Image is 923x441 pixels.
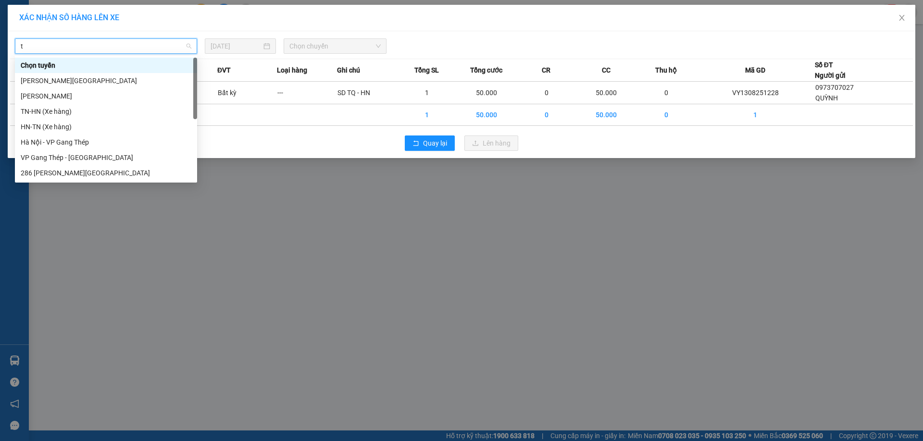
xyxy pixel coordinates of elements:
td: 1 [397,82,457,104]
div: Hà Nội - VP Gang Thép [15,135,197,150]
div: HN-TN (Xe hàng) [21,122,191,132]
span: Thu hộ [655,65,677,75]
div: VP Gang Thép - [GEOGRAPHIC_DATA] [21,152,191,163]
td: 50.000 [457,82,517,104]
div: TN-HN (Xe hàng) [21,106,191,117]
div: [PERSON_NAME] [21,91,191,101]
td: 0 [636,104,697,126]
div: 286 Nguyễn Trãi - Thái Nguyên [15,165,197,181]
span: close [898,14,906,22]
span: Quay lại [423,138,447,148]
button: rollbackQuay lại [405,135,455,151]
span: XÁC NHẬN SỐ HÀNG LÊN XE [19,13,119,22]
div: VP Gang Thép - Hà Nội [15,150,197,165]
div: TN-HN (Xe hàng) [15,104,197,119]
span: 0973707027 [815,84,854,91]
span: Ghi chú [337,65,360,75]
td: Bất kỳ [217,82,277,104]
div: Chọn tuyến [15,58,197,73]
span: rollback [412,140,419,147]
div: HN-TN (Xe hàng) [15,119,197,135]
span: Chọn chuyến [289,39,381,53]
span: CR [542,65,550,75]
div: Hà Nội - VP Gang Thép [21,137,191,147]
span: CC [602,65,611,75]
li: 271 - [PERSON_NAME] - [GEOGRAPHIC_DATA] - [GEOGRAPHIC_DATA] [90,24,402,36]
td: 50.000 [576,82,636,104]
span: Mã GD [745,65,765,75]
div: Chọn tuyến [21,60,191,71]
td: 1 [397,104,457,126]
td: VY1308251228 [696,82,815,104]
span: Loại hàng [277,65,307,75]
span: Tổng SL [414,65,439,75]
td: 50.000 [457,104,517,126]
div: Số ĐT Người gửi [815,60,846,81]
b: GỬI : VP [GEOGRAPHIC_DATA] [12,65,143,98]
td: SD TQ - HN [337,82,397,104]
span: ĐVT [217,65,231,75]
span: Tổng cước [470,65,502,75]
div: [PERSON_NAME][GEOGRAPHIC_DATA] [21,75,191,86]
input: 13/08/2025 [211,41,262,51]
td: 0 [517,82,577,104]
button: uploadLên hàng [464,135,518,151]
span: QUỲNH [815,94,838,102]
td: 0 [517,104,577,126]
td: --- [277,82,337,104]
td: 50.000 [576,104,636,126]
div: 286 [PERSON_NAME][GEOGRAPHIC_DATA] [21,168,191,178]
img: logo.jpg [12,12,84,60]
td: 1 [696,104,815,126]
div: Thái Nguyên - Tuyên Quang [15,88,197,104]
div: Tuyên Quang - Thái Nguyên [15,73,197,88]
button: Close [888,5,915,32]
td: 0 [636,82,697,104]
